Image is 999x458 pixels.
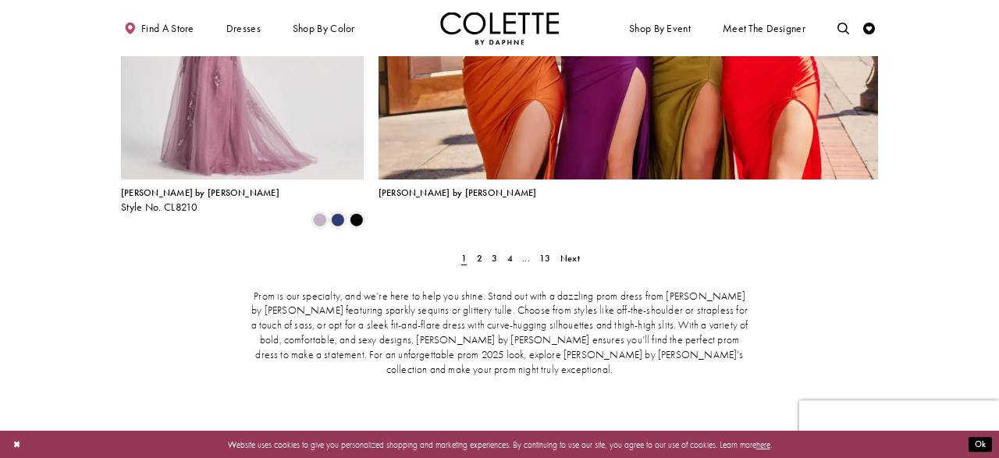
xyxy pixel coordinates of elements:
[492,252,497,265] span: 3
[458,250,471,268] span: Current Page
[503,250,516,268] a: Page 4
[141,23,194,34] span: Find a store
[440,12,559,44] a: Visit Home Page
[629,23,691,34] span: Shop By Event
[834,12,852,44] a: Toggle search
[226,23,261,34] span: Dresses
[440,12,559,44] img: Colette by Daphne
[313,213,327,227] i: Heather
[799,400,999,447] iframe: reCAPTCHA
[379,186,537,199] span: [PERSON_NAME] by [PERSON_NAME]
[121,188,279,213] div: Colette by Daphne Style No. CL8210
[248,289,751,378] p: Prom is our specialty, and we’re here to help you shine. Stand out with a dazzling prom dress fro...
[350,213,364,227] i: Black
[7,434,27,455] button: Close Dialog
[556,250,583,268] a: Next Page
[536,250,555,268] a: Page 13
[507,252,513,265] span: 4
[121,201,198,214] span: Style No. CL8210
[290,12,357,44] span: Shop by color
[461,252,467,265] span: 1
[756,438,770,449] a: here
[723,23,805,34] span: Meet the designer
[223,12,264,44] span: Dresses
[522,252,530,265] span: ...
[477,252,482,265] span: 2
[121,12,197,44] a: Find a store
[473,250,485,268] a: Page 2
[293,23,355,34] span: Shop by color
[519,250,534,268] a: ...
[560,252,580,265] span: Next
[121,186,279,199] span: [PERSON_NAME] by [PERSON_NAME]
[489,250,501,268] a: Page 3
[626,12,693,44] span: Shop By Event
[85,436,914,452] p: Website uses cookies to give you personalized shopping and marketing experiences. By continuing t...
[331,213,345,227] i: Navy Blue
[720,12,809,44] a: Meet the designer
[860,12,878,44] a: Check Wishlist
[969,437,992,452] button: Submit Dialog
[539,252,550,265] span: 13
